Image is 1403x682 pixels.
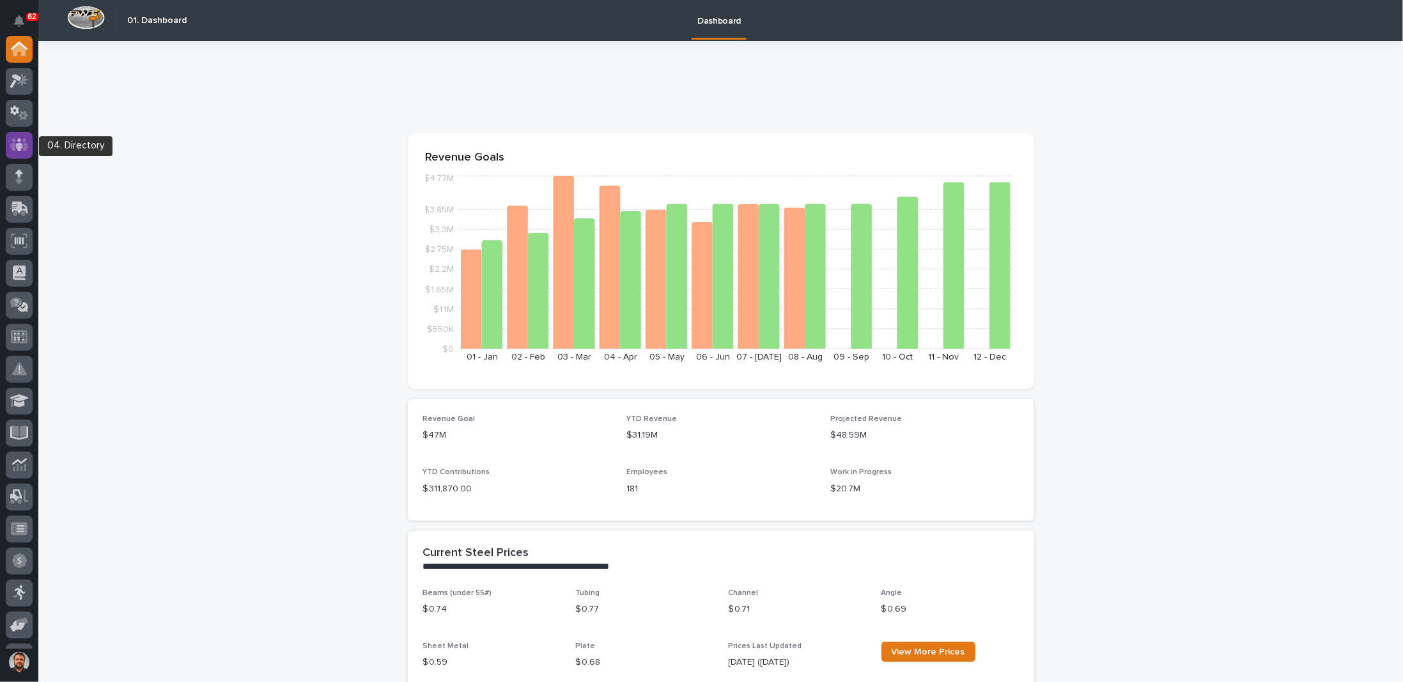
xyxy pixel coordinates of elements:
p: $20.7M [830,482,1019,496]
span: Prices Last Updated [729,642,802,650]
text: 04 - Apr [604,353,637,361]
img: Workspace Logo [67,6,105,29]
span: Projected Revenue [830,415,902,423]
p: $ 0.74 [423,603,561,616]
tspan: $4.77M [424,174,454,183]
button: Notifications [6,8,33,35]
p: $31.19M [626,429,815,442]
div: Notifications62 [16,15,33,36]
text: 08 - Aug [787,353,822,361]
text: 11 - Nov [928,353,959,361]
p: $ 0.69 [881,603,1019,616]
button: users-avatar [6,649,33,676]
tspan: $2.75M [424,245,454,254]
p: $ 311,870.00 [423,482,612,496]
span: Employees [626,468,667,476]
a: View More Prices [881,642,975,662]
tspan: $550K [427,324,454,333]
p: $ 0.68 [576,656,713,669]
span: Sheet Metal [423,642,469,650]
text: 07 - [DATE] [736,353,782,361]
p: $ 0.59 [423,656,561,669]
text: 03 - Mar [557,353,591,361]
span: Tubing [576,589,600,597]
span: YTD Revenue [626,415,677,423]
tspan: $3.3M [429,225,454,234]
p: 62 [28,12,36,21]
text: 09 - Sep [833,353,869,361]
p: $ 0.77 [576,603,713,616]
text: 10 - Oct [882,353,913,361]
h2: 01. Dashboard [127,15,187,26]
span: Work in Progress [830,468,892,476]
p: $47M [423,429,612,442]
span: Channel [729,589,759,597]
text: 02 - Feb [511,353,545,361]
tspan: $1.65M [425,285,454,294]
tspan: $0 [442,345,454,354]
h2: Current Steel Prices [423,546,529,560]
text: 05 - May [649,353,684,361]
text: 06 - Jun [695,353,729,361]
tspan: $3.85M [424,205,454,214]
span: Beams (under 55#) [423,589,492,597]
p: [DATE] ([DATE]) [729,656,866,669]
p: Revenue Goals [426,151,1016,165]
span: Revenue Goal [423,415,476,423]
tspan: $2.2M [429,265,454,274]
p: $ 0.71 [729,603,866,616]
span: YTD Contributions [423,468,490,476]
tspan: $1.1M [433,305,454,313]
span: Angle [881,589,903,597]
span: View More Prices [892,647,965,656]
text: 01 - Jan [466,353,497,361]
p: $48.59M [830,429,1019,442]
p: 181 [626,482,815,496]
span: Plate [576,642,596,650]
text: 12 - Dec [973,353,1006,361]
